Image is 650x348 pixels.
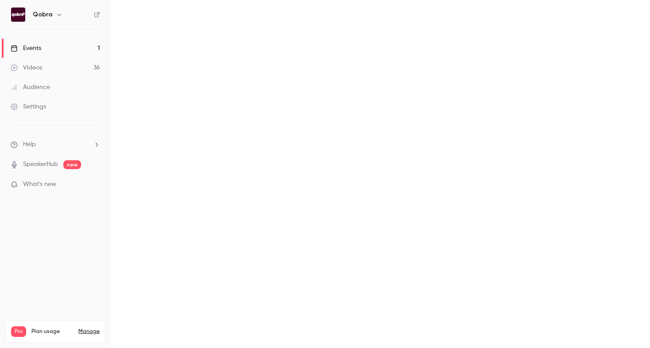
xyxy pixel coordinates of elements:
div: Events [11,44,41,53]
span: Help [23,140,36,149]
img: Qobra [11,8,25,22]
a: Manage [78,328,100,335]
li: help-dropdown-opener [11,140,100,149]
span: Plan usage [31,328,73,335]
a: SpeakerHub [23,160,58,169]
iframe: Noticeable Trigger [89,181,100,189]
div: Audience [11,83,50,92]
span: Pro [11,326,26,337]
div: Settings [11,102,46,111]
span: new [63,160,81,169]
span: What's new [23,180,56,189]
h6: Qobra [33,10,52,19]
div: Videos [11,63,42,72]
